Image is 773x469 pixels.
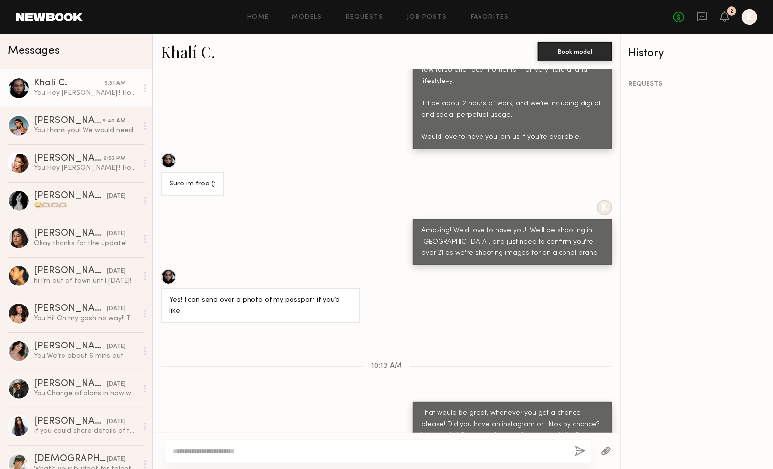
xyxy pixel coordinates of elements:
a: Job Posts [407,14,447,20]
div: [PERSON_NAME] [34,229,107,239]
div: [PERSON_NAME] [34,379,107,389]
div: You: Change of plans in how we're shooting the ecomm breakdown. We'll be doing smaller shoots acr... [34,389,138,398]
div: [PERSON_NAME] [34,266,107,276]
div: Sure im free (: [169,179,215,190]
div: Khalí C. [34,79,104,88]
div: 6:03 PM [104,154,125,163]
a: Book model [538,47,612,55]
a: K [742,9,757,25]
div: [DATE] [107,342,125,351]
div: Okay thanks for the update! [34,239,138,248]
div: [DATE] [107,192,125,201]
div: [DATE] [107,229,125,239]
div: [DATE] [107,267,125,276]
div: That would be great, whenever you get a chance please! Did you have an instagram or tiktok by cha... [421,408,604,453]
div: 2 [730,9,733,14]
div: [DATE] [107,417,125,427]
a: Favorites [471,14,509,20]
div: 9:40 AM [103,117,125,126]
div: [DATE] [107,455,125,464]
div: [PERSON_NAME] [34,116,103,126]
div: [DATE] [107,305,125,314]
div: You: Hey [PERSON_NAME]!! Hope you’re well 😊 We’ve got a cocktail shoot coming up and wanted to se... [34,88,138,98]
div: [PERSON_NAME] [34,191,107,201]
div: [DEMOGRAPHIC_DATA][PERSON_NAME] [34,454,107,464]
span: Messages [8,45,60,57]
a: Khalí C. [161,41,215,62]
div: REQUESTS [628,81,765,88]
div: Amazing! We'd love to have you!! We'll be shooting in [GEOGRAPHIC_DATA], and just need to confirm... [421,225,604,259]
div: [PERSON_NAME] [34,304,107,314]
div: You: Hi! Oh my gosh no way!! That's amazing! The story is set in the desert, playing on a summer ... [34,314,138,323]
a: Home [247,14,269,20]
div: History [628,48,765,59]
div: [PERSON_NAME] [34,417,107,427]
div: hi i’m out of town until [DATE]! [34,276,138,285]
div: [DATE] [107,380,125,389]
div: You: Hey [PERSON_NAME]!! Hope you’ve been doing well 😊 We’ve got a cocktail shoot coming up and w... [34,163,138,173]
span: 10:13 AM [371,362,402,370]
div: You: We’re about 6 mins out [34,351,138,361]
div: [PERSON_NAME] [34,342,107,351]
a: Requests [346,14,383,20]
div: You: thank you! We would need perpetual usage as these images will live on our website in the coc... [34,126,138,135]
div: If you could share details of the job it would be great 😍😍😍 [34,427,138,436]
button: Book model [538,42,612,61]
a: Models [292,14,322,20]
div: Yes! I can send over a photo of my passport if you’d like [169,295,352,317]
div: [PERSON_NAME] [34,154,104,163]
div: 😂🫶🏽🫶🏽🫶🏽 [34,201,138,210]
div: 9:31 AM [104,79,125,88]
